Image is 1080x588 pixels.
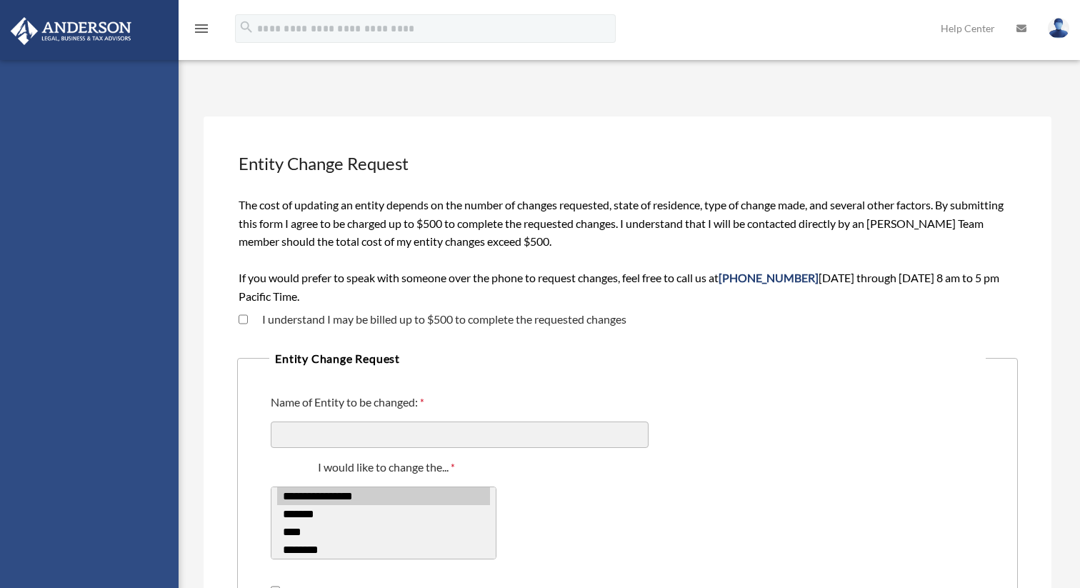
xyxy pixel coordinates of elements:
i: menu [193,20,210,37]
label: I would like to change the... [271,459,506,478]
span: The cost of updating an entity depends on the number of changes requested, state of residence, ty... [239,198,1004,303]
i: search [239,19,254,35]
a: menu [193,25,210,37]
span: [PHONE_NUMBER] [719,271,819,284]
label: Name of Entity to be changed: [271,394,428,413]
h3: Entity Change Request [237,150,1017,177]
label: I understand I may be billed up to $500 to complete the requested changes [248,314,626,325]
img: Anderson Advisors Platinum Portal [6,17,136,45]
legend: Entity Change Request [269,349,986,369]
img: User Pic [1048,18,1069,39]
